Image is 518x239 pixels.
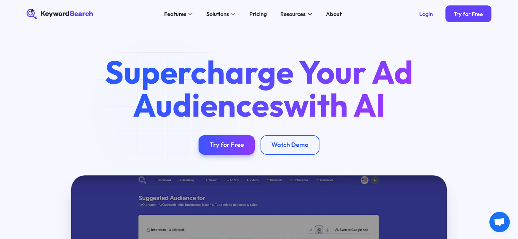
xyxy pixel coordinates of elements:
[419,11,433,17] div: Login
[411,5,441,22] a: Login
[321,8,346,20] a: About
[206,10,229,18] div: Solutions
[280,10,305,18] div: Resources
[326,10,342,18] div: About
[245,8,271,20] a: Pricing
[489,212,510,232] a: Открытый чат
[454,11,483,17] div: Try for Free
[164,10,186,18] div: Features
[249,10,267,18] div: Pricing
[445,5,491,22] a: Try for Free
[92,55,426,121] h1: Supercharge Your Ad Audiences
[210,141,244,149] div: Try for Free
[271,141,308,149] div: Watch Demo
[199,135,255,155] a: Try for Free
[284,85,386,125] span: with AI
